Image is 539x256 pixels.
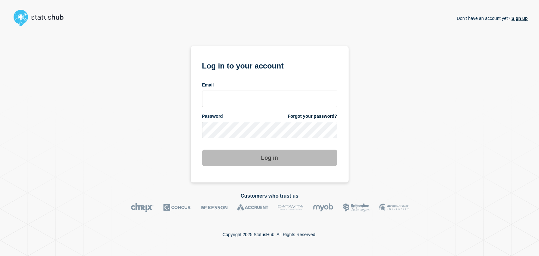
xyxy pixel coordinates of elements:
[202,122,337,138] input: password input
[163,203,192,212] img: Concur logo
[131,203,154,212] img: Citrix logo
[288,113,337,119] a: Forgot your password?
[510,16,528,21] a: Sign up
[201,203,228,212] img: McKesson logo
[202,113,223,119] span: Password
[222,232,316,237] p: Copyright 2025 StatusHub. All Rights Reserved.
[202,82,214,88] span: Email
[237,203,268,212] img: Accruent logo
[202,150,337,166] button: Log in
[379,203,409,212] img: MSU logo
[313,203,333,212] img: myob logo
[202,91,337,107] input: email input
[457,11,528,26] p: Don't have an account yet?
[11,193,528,199] h2: Customers who trust us
[202,59,337,71] h1: Log in to your account
[343,203,370,212] img: Bottomline logo
[11,8,71,28] img: StatusHub logo
[278,203,303,212] img: DataVita logo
